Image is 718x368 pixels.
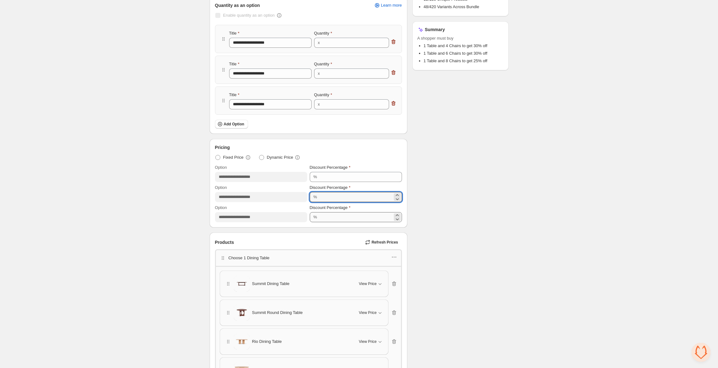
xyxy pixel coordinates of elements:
button: Add Option [215,120,248,129]
span: View Price [359,281,376,286]
li: 1 Table and 4 Chairs to get 30% off [424,43,504,49]
label: Quantity [314,92,332,98]
span: A shopper must buy [417,35,504,41]
li: 1 Table and 8 Chairs to get 25% off [424,58,504,64]
label: Discount Percentage [310,205,351,211]
div: % [314,194,317,200]
img: Summit Round Dining Table [234,303,250,322]
a: Learn more [370,1,405,10]
span: Pricing [215,144,230,151]
span: View Price [359,339,376,344]
button: Refresh Prices [363,238,402,247]
span: Quantity as an option [215,2,260,8]
span: View Price [359,310,376,315]
span: Add Option [224,122,244,127]
button: View Price [355,308,387,318]
img: Summit Dining Table [234,274,250,294]
label: Quantity [314,61,332,67]
div: x [318,101,320,107]
h3: Summary [425,26,445,33]
span: Fixed Price [223,154,244,161]
button: View Price [355,337,387,347]
label: Title [229,61,240,67]
label: Title [229,92,240,98]
label: Discount Percentage [310,164,351,171]
span: Products [215,239,234,245]
label: Option [215,164,227,171]
div: % [314,174,317,180]
label: Quantity [314,30,332,36]
span: Dynamic Price [267,154,293,161]
div: x [318,70,320,77]
span: Summit Dining Table [252,281,290,287]
label: Option [215,205,227,211]
span: Refresh Prices [371,240,398,245]
li: 1 Table and 6 Chairs to get 30% off [424,50,504,57]
span: Enable quantity as an option [223,13,275,18]
span: Rio Dining Table [252,338,282,345]
img: Rio Dining Table [234,332,250,351]
span: 48/420 Variants Across Bundle [424,4,479,9]
div: % [314,214,317,220]
span: Summit Round Dining Table [252,310,303,316]
label: Discount Percentage [310,184,351,191]
label: Option [215,184,227,191]
div: Open chat [692,343,710,362]
span: Learn more [381,3,402,8]
label: Title [229,30,240,36]
p: Choose 1 Dining Table [229,255,270,261]
div: x [318,40,320,46]
button: View Price [355,279,387,289]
